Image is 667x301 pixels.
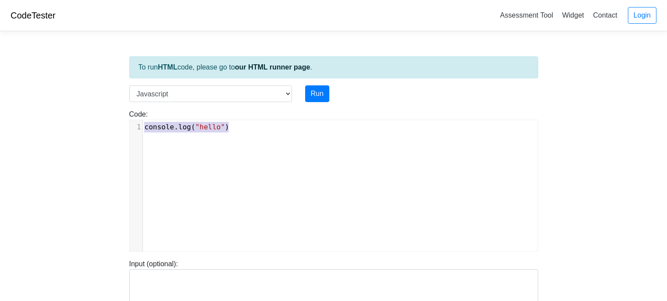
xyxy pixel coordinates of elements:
div: Code: [123,109,545,252]
a: our HTML runner page [235,63,310,71]
strong: HTML [158,63,177,71]
button: Run [305,85,329,102]
a: Contact [590,8,621,22]
a: CodeTester [11,11,55,20]
a: Widget [558,8,587,22]
span: log [179,123,191,131]
span: . ( ) [145,123,230,131]
a: Login [628,7,656,24]
span: console [145,123,174,131]
a: Assessment Tool [496,8,557,22]
div: To run code, please go to . [129,56,538,78]
div: 1 [130,122,142,132]
span: "hello" [195,123,225,131]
